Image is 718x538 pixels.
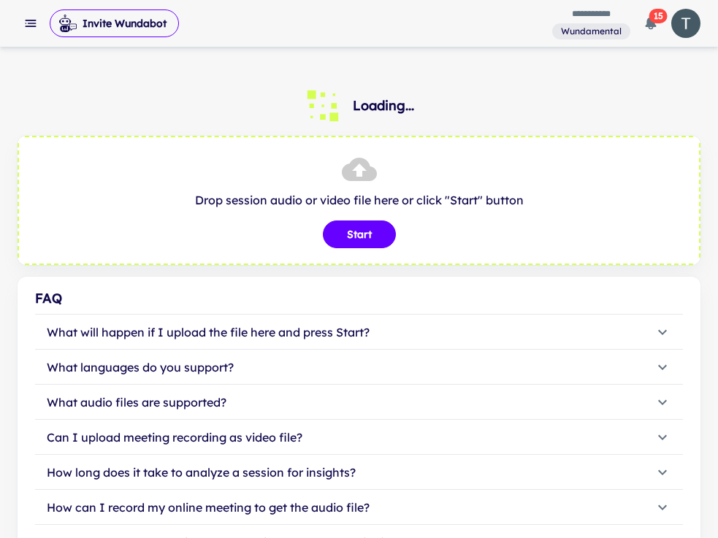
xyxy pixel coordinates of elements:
p: How long does it take to analyze a session for insights? [47,464,356,481]
button: What audio files are supported? [35,385,683,420]
span: Wundamental [555,25,627,38]
span: 15 [649,9,668,23]
p: Can I upload meeting recording as video file? [47,429,302,446]
p: What audio files are supported? [47,393,226,411]
button: Can I upload meeting recording as video file? [35,420,683,455]
span: Invite Wundabot to record a meeting [50,9,179,38]
span: You are a member of this workspace. Contact your workspace owner for assistance. [552,22,630,40]
p: What languages do you support? [47,358,234,376]
button: What languages do you support? [35,350,683,385]
button: How long does it take to analyze a session for insights? [35,455,683,490]
div: FAQ [35,288,683,309]
img: photoURL [671,9,700,38]
p: What will happen if I upload the file here and press Start? [47,323,370,341]
button: Invite Wundabot [50,9,179,37]
h6: Loading... [353,96,414,116]
p: Drop session audio or video file here or click "Start" button [34,191,684,209]
button: What will happen if I upload the file here and press Start? [35,315,683,350]
button: 15 [636,9,665,38]
button: Start [323,220,396,248]
p: How can I record my online meeting to get the audio file? [47,499,370,516]
button: How can I record my online meeting to get the audio file? [35,490,683,525]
